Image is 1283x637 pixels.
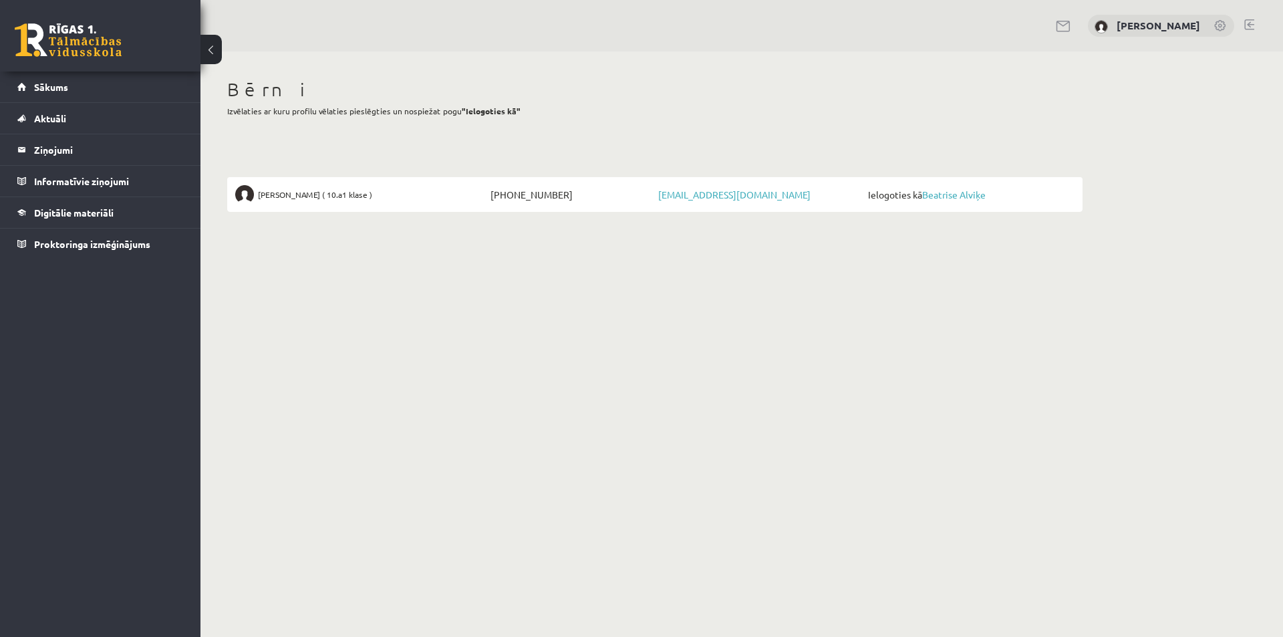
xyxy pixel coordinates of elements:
span: Digitālie materiāli [34,207,114,219]
legend: Informatīvie ziņojumi [34,166,184,197]
a: Digitālie materiāli [17,197,184,228]
span: [PHONE_NUMBER] [487,185,655,204]
span: Ielogoties kā [865,185,1075,204]
a: Sākums [17,72,184,102]
img: Beatrise Alviķe [235,185,254,204]
legend: Ziņojumi [34,134,184,165]
span: Aktuāli [34,112,66,124]
span: Proktoringa izmēģinājums [34,238,150,250]
img: Vineta Alviķe [1095,20,1108,33]
a: Proktoringa izmēģinājums [17,229,184,259]
a: Informatīvie ziņojumi [17,166,184,197]
a: Beatrise Alviķe [922,188,986,201]
p: Izvēlaties ar kuru profilu vēlaties pieslēgties un nospiežat pogu [227,105,1083,117]
a: Rīgas 1. Tālmācības vidusskola [15,23,122,57]
span: [PERSON_NAME] ( 10.a1 klase ) [258,185,372,204]
a: [EMAIL_ADDRESS][DOMAIN_NAME] [658,188,811,201]
a: Ziņojumi [17,134,184,165]
a: Aktuāli [17,103,184,134]
b: "Ielogoties kā" [462,106,521,116]
a: [PERSON_NAME] [1117,19,1200,32]
h1: Bērni [227,78,1083,101]
span: Sākums [34,81,68,93]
